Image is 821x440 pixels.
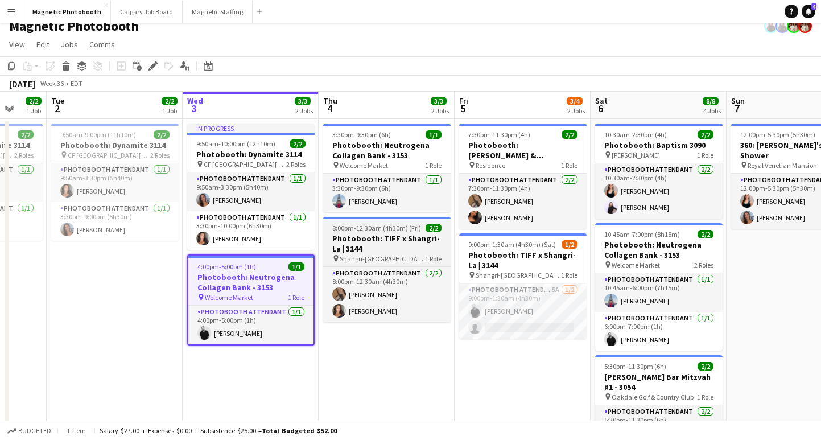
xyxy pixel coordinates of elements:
button: Magnetic Photobooth [23,1,111,23]
app-job-card: 10:30am-2:30pm (4h)2/2Photobooth: Baptism 3090 [PERSON_NAME]1 RolePhotobooth Attendant2/210:30am-... [595,124,723,219]
div: 4:00pm-5:00pm (1h)1/1Photobooth: Neutrogena Collagen Bank - 3153 Welcome Market1 RolePhotobooth A... [187,254,315,346]
span: 3/3 [295,97,311,105]
span: Shangri-[GEOGRAPHIC_DATA] [476,271,561,279]
span: 7:30pm-11:30pm (4h) [468,130,530,139]
span: Fri [459,96,468,106]
span: 2 Roles [14,151,34,159]
span: 2 Roles [286,160,306,168]
a: 4 [802,5,815,18]
span: [PERSON_NAME] [612,151,660,159]
app-card-role: Photobooth Attendant2/27:30pm-11:30pm (4h)[PERSON_NAME][PERSON_NAME] [459,174,587,229]
app-job-card: 8:00pm-12:30am (4h30m) (Fri)2/2Photobooth: TIFF x Shangri-La | 3144 Shangri-[GEOGRAPHIC_DATA]1 Ro... [323,217,451,322]
span: 10:30am-2:30pm (4h) [604,130,667,139]
h3: Photobooth: TIFF x Shangri-La | 3144 [459,250,587,270]
span: Week 36 [38,79,66,88]
span: 1 item [63,426,90,435]
div: Salary $27.00 + Expenses $0.00 + Subsistence $25.00 = [100,426,337,435]
span: 1 Role [697,151,713,159]
span: Residence [476,161,505,170]
div: [DATE] [9,78,35,89]
button: Calgary Job Board [111,1,183,23]
div: 1 Job [162,106,177,115]
span: Sat [595,96,608,106]
span: 1/1 [288,262,304,271]
span: 2 Roles [694,261,713,269]
h3: Photobooth: TIFF x Shangri-La | 3144 [323,233,451,254]
span: 2 Roles [150,151,170,159]
div: 2 Jobs [567,106,585,115]
span: 1 Role [425,161,442,170]
h1: Magnetic Photobooth [9,18,139,35]
div: 4 Jobs [703,106,721,115]
span: 3 [185,102,203,115]
span: 2/2 [562,130,577,139]
span: Budgeted [18,427,51,435]
span: Thu [323,96,337,106]
span: Jobs [61,39,78,50]
span: 4:00pm-5:00pm (1h) [197,262,256,271]
app-card-role: Photobooth Attendant1/19:50am-3:30pm (5h40m)[PERSON_NAME] [51,163,179,202]
app-card-role: Photobooth Attendant1/19:50am-3:30pm (5h40m)[PERSON_NAME] [187,172,315,211]
span: 12:00pm-5:30pm (5h30m) [740,130,815,139]
app-job-card: 9:50am-9:00pm (11h10m)2/2Photobooth: Dynamite 3114 CF [GEOGRAPHIC_DATA][PERSON_NAME]2 RolesPhotob... [51,124,179,241]
app-card-role: Photobooth Attendant1/13:30pm-9:30pm (6h)[PERSON_NAME] [323,174,451,212]
span: Oakdale Golf & Country Club [612,393,694,401]
span: Tue [51,96,64,106]
h3: Photobooth: Neutrogena Collagen Bank - 3153 [188,272,313,293]
div: 2 Jobs [295,106,313,115]
span: Sun [731,96,745,106]
span: 3/4 [567,97,583,105]
span: 3/3 [431,97,447,105]
span: Comms [89,39,115,50]
a: Comms [85,37,119,52]
span: CF [GEOGRAPHIC_DATA][PERSON_NAME] [204,160,286,168]
span: 4 [321,102,337,115]
a: Jobs [56,37,82,52]
span: Welcome Market [205,293,253,302]
span: 2/2 [426,224,442,232]
app-job-card: 3:30pm-9:30pm (6h)1/1Photobooth: Neutrogena Collagen Bank - 3153 Welcome Market1 RolePhotobooth A... [323,124,451,212]
a: Edit [32,37,54,52]
span: 2/2 [154,130,170,139]
span: 3:30pm-9:30pm (6h) [332,130,391,139]
app-job-card: 10:45am-7:00pm (8h15m)2/2Photobooth: Neutrogena Collagen Bank - 3153 Welcome Market2 RolesPhotobo... [595,223,723,351]
app-card-role: Photobooth Attendant2/28:00pm-12:30am (4h30m)[PERSON_NAME][PERSON_NAME] [323,267,451,322]
span: 2/2 [698,362,713,371]
app-card-role: Photobooth Attendant1/13:30pm-10:00pm (6h30m)[PERSON_NAME] [187,211,315,250]
span: 10:45am-7:00pm (8h15m) [604,230,680,238]
h3: Photobooth: Dynamite 3114 [187,149,315,159]
span: 2 [49,102,64,115]
app-card-role: Photobooth Attendant1/13:30pm-9:00pm (5h30m)[PERSON_NAME] [51,202,179,241]
span: 1 Role [561,271,577,279]
span: 8:00pm-12:30am (4h30m) (Fri) [332,224,421,232]
h3: Photobooth: Baptism 3090 [595,140,723,150]
app-user-avatar: Kara & Monika [787,19,801,33]
span: Wed [187,96,203,106]
span: 2/2 [18,130,34,139]
app-job-card: 9:00pm-1:30am (4h30m) (Sat)1/2Photobooth: TIFF x Shangri-La | 3144 Shangri-[GEOGRAPHIC_DATA]1 Rol... [459,233,587,339]
h3: [PERSON_NAME] Bar Mitzvah #1 - 3054 [595,372,723,392]
span: 9:00pm-1:30am (4h30m) (Sat) [468,240,556,249]
span: 1 Role [697,393,713,401]
span: 1/2 [562,240,577,249]
div: In progress9:50am-10:00pm (12h10m)2/2Photobooth: Dynamite 3114 CF [GEOGRAPHIC_DATA][PERSON_NAME]2... [187,124,315,250]
app-card-role: Photobooth Attendant2/210:30am-2:30pm (4h)[PERSON_NAME][PERSON_NAME] [595,163,723,219]
a: View [5,37,30,52]
span: 4 [811,3,816,10]
div: 2 Jobs [431,106,449,115]
span: 6 [593,102,608,115]
app-card-role: Photobooth Attendant1/16:00pm-7:00pm (1h)[PERSON_NAME] [595,312,723,351]
span: Shangri-[GEOGRAPHIC_DATA] [340,254,425,263]
span: 9:50am-9:00pm (11h10m) [60,130,136,139]
span: Edit [36,39,49,50]
span: 5:30pm-11:30pm (6h) [604,362,666,371]
button: Budgeted [6,425,53,437]
app-job-card: 7:30pm-11:30pm (4h)2/2Photobooth: [PERSON_NAME] & [PERSON_NAME] Wedding - 3171 Residence1 RolePho... [459,124,587,229]
span: 5 [457,102,468,115]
